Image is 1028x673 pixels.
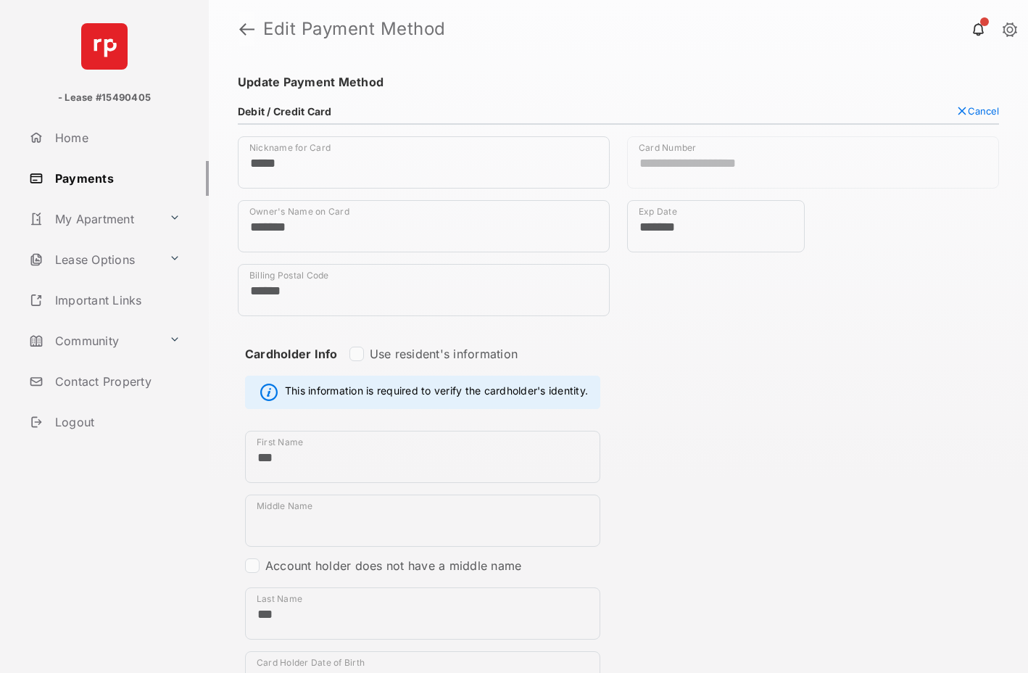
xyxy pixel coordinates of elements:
a: Lease Options [23,242,163,277]
img: svg+xml;base64,PHN2ZyB4bWxucz0iaHR0cDovL3d3dy53My5vcmcvMjAwMC9zdmciIHdpZHRoPSI2NCIgaGVpZ2h0PSI2NC... [81,23,128,70]
span: This information is required to verify the cardholder's identity. [285,384,588,401]
a: Logout [23,405,209,439]
p: - Lease #15490405 [58,91,151,105]
button: Cancel [956,105,999,117]
label: Use resident's information [370,347,518,361]
label: Account holder does not have a middle name [265,558,521,573]
h4: Update Payment Method [238,75,999,89]
a: Community [23,323,163,358]
strong: Edit Payment Method [263,20,446,38]
h4: Debit / Credit Card [238,105,332,117]
strong: Cardholder Info [245,347,338,387]
a: Payments [23,161,209,196]
a: Important Links [23,283,186,318]
a: Contact Property [23,364,209,399]
a: Home [23,120,209,155]
a: My Apartment [23,202,163,236]
span: Cancel [968,105,999,117]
